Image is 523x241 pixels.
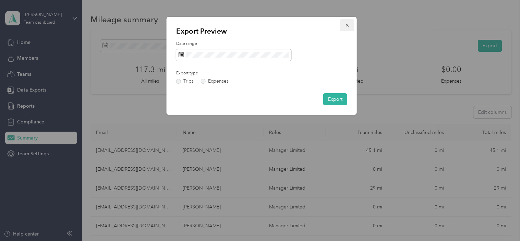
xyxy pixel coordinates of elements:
button: Export [323,93,347,105]
label: Export type [176,70,253,76]
p: Export Preview [176,26,347,36]
label: Expenses [201,79,229,84]
label: Date range [176,41,347,47]
label: Trips [176,79,194,84]
iframe: Everlance-gr Chat Button Frame [485,203,523,241]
